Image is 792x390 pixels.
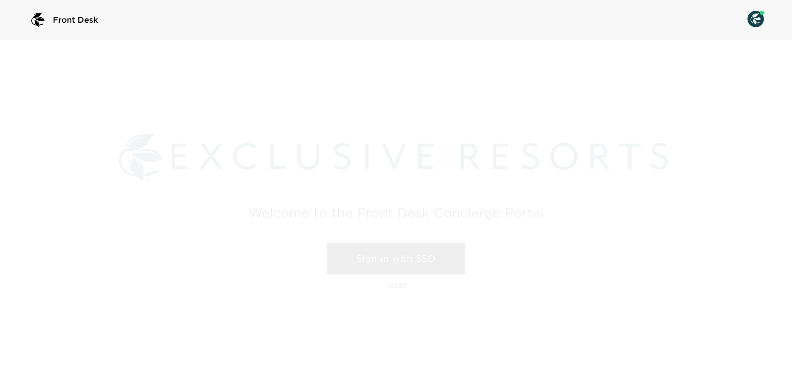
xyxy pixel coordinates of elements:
[327,243,465,274] a: Sign in with SSO
[747,11,764,27] img: User
[248,206,544,219] h2: Welcome to the Front Desk Concierge Portal
[53,14,98,26] span: Front Desk
[28,10,48,30] img: logo
[119,134,673,182] img: Exclusive Resorts logo
[386,281,406,289] p: v3336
